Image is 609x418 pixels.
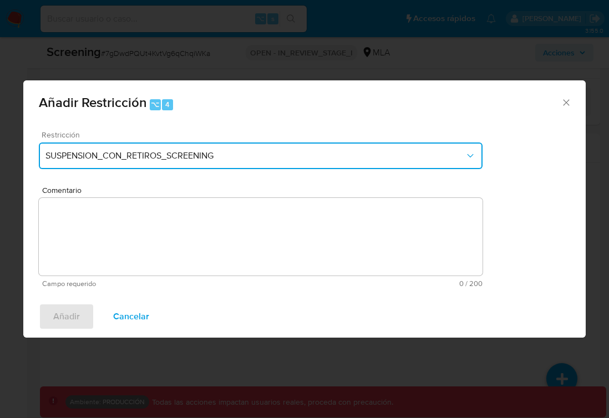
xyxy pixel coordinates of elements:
button: Cerrar ventana [561,97,571,107]
span: 4 [165,99,170,110]
span: Cancelar [113,304,149,329]
span: Comentario [42,186,486,195]
span: Restricción [42,131,485,139]
span: Máximo 200 caracteres [262,280,483,287]
span: SUSPENSION_CON_RETIROS_SCREENING [45,150,465,161]
button: Cancelar [99,303,164,330]
button: Restriction [39,142,483,169]
span: ⌥ [151,99,159,110]
span: Añadir Restricción [39,93,147,112]
span: Campo requerido [42,280,262,288]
